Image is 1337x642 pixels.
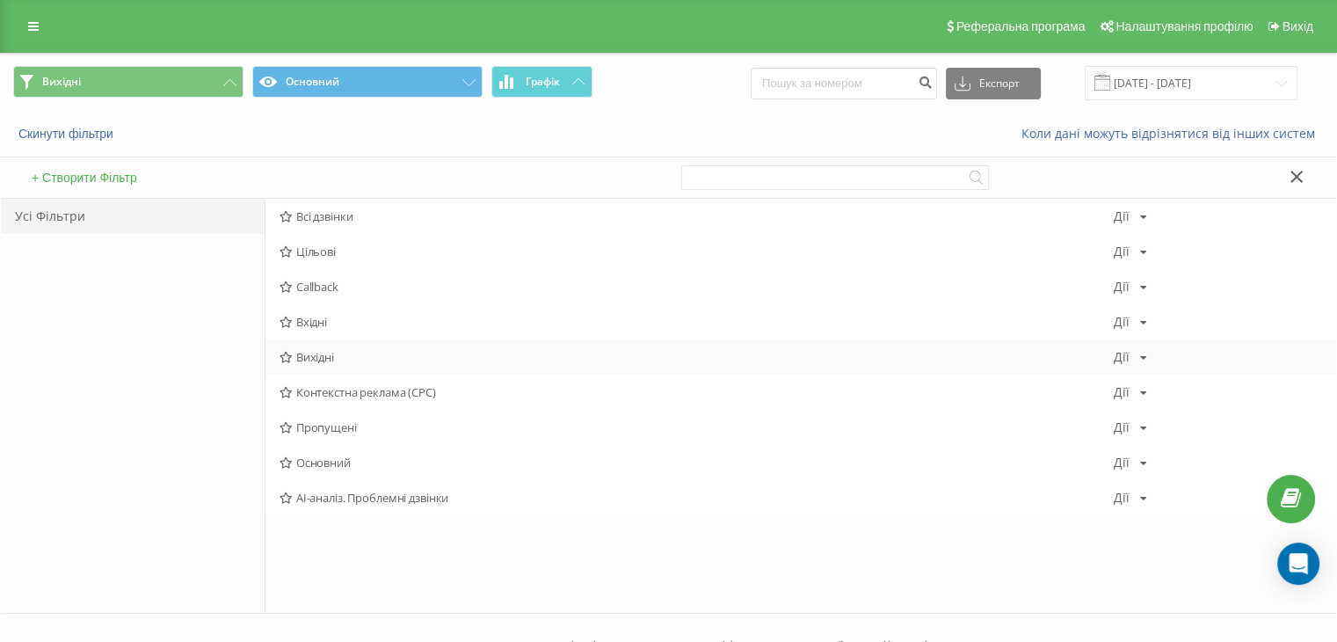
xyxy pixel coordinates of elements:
span: Реферальна програма [956,19,1086,33]
button: Вихідні [13,66,243,98]
div: Дії [1114,281,1130,293]
div: Усі Фільтри [1,199,265,234]
span: Callback [280,281,1114,293]
input: Пошук за номером [751,68,937,99]
span: Вихідні [42,75,81,89]
div: Дії [1114,492,1130,504]
div: Дії [1114,456,1130,469]
button: + Створити Фільтр [26,170,142,186]
div: Open Intercom Messenger [1277,543,1319,585]
span: Налаштування профілю [1115,19,1253,33]
span: Цільові [280,245,1114,258]
span: Вихідні [280,351,1114,363]
span: Вихід [1283,19,1313,33]
span: AI-аналіз. Проблемні дзвінки [280,492,1114,504]
a: Коли дані можуть відрізнятися вiд інших систем [1021,125,1324,142]
div: Дії [1114,351,1130,363]
div: Дії [1114,386,1130,398]
button: Основний [252,66,483,98]
button: Графік [491,66,592,98]
span: Всі дзвінки [280,210,1114,223]
div: Дії [1114,316,1130,328]
button: Скинути фільтри [13,126,122,142]
span: Основний [280,456,1114,469]
span: Контекстна реклама (CPC) [280,386,1114,398]
div: Дії [1114,245,1130,258]
span: Пропущені [280,421,1114,434]
div: Дії [1114,421,1130,434]
span: Вхідні [280,316,1114,328]
div: Дії [1114,210,1130,223]
button: Закрити [1284,169,1310,187]
button: Експорт [946,68,1041,99]
span: Графік [526,76,560,88]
